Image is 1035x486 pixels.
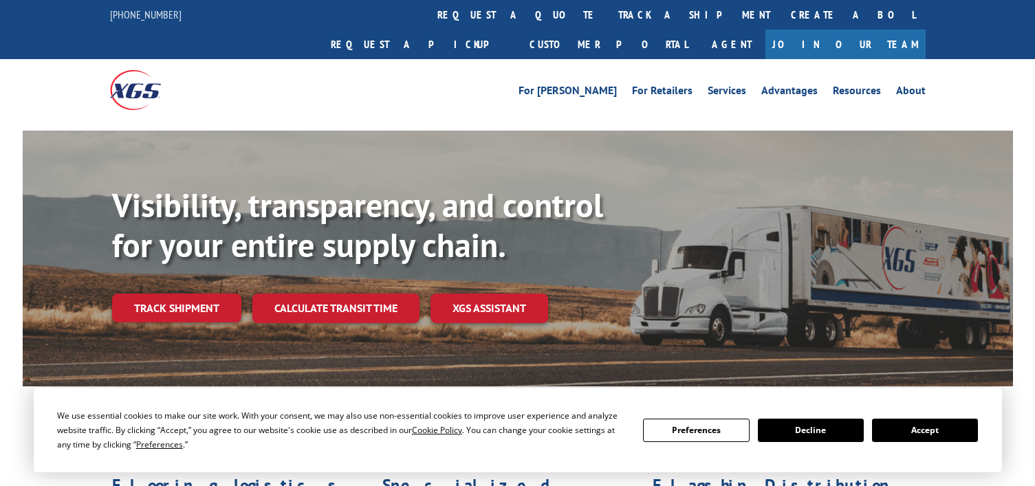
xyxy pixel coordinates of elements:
a: Services [708,85,746,100]
div: We use essential cookies to make our site work. With your consent, we may also use non-essential ... [57,408,627,452]
a: About [896,85,926,100]
a: [PHONE_NUMBER] [110,8,182,21]
b: Visibility, transparency, and control for your entire supply chain. [112,184,603,266]
a: For [PERSON_NAME] [519,85,617,100]
div: Cookie Consent Prompt [34,388,1002,472]
a: Request a pickup [320,30,519,59]
a: Customer Portal [519,30,698,59]
button: Preferences [643,419,749,442]
a: Calculate transit time [252,294,420,323]
button: Decline [758,419,864,442]
a: XGS ASSISTANT [431,294,548,323]
a: Advantages [761,85,818,100]
button: Accept [872,419,978,442]
a: Track shipment [112,294,241,322]
a: Resources [833,85,881,100]
span: Cookie Policy [412,424,462,436]
span: Preferences [136,439,183,450]
a: Agent [698,30,765,59]
a: Join Our Team [765,30,926,59]
a: For Retailers [632,85,693,100]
